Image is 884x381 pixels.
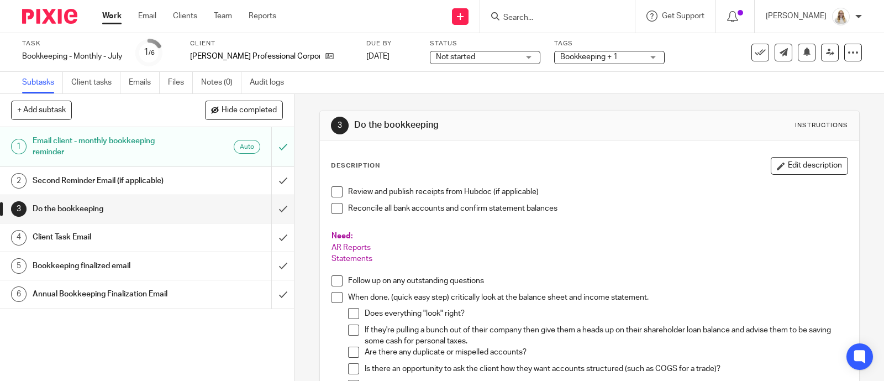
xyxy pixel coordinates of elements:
a: Team [214,11,232,22]
a: Notes (0) [201,72,241,93]
h1: Second Reminder Email (if applicable) [33,173,185,189]
a: Reports [249,11,276,22]
p: [PERSON_NAME] Professional Corporation [190,51,320,62]
div: 1 [11,139,27,154]
label: Client [190,39,352,48]
h1: Email client - monthly bookkeeping reminder [33,133,185,161]
span: Statements [331,255,372,263]
p: Does everything "look" right? [365,308,848,319]
button: + Add subtask [11,101,72,119]
input: Search [502,13,602,23]
h1: Do the bookkeeping [354,119,613,131]
a: Subtasks [22,72,63,93]
a: Client tasks [71,72,120,93]
p: Description [331,161,380,170]
p: Is there an opportunity to ask the client how they want accounts structured (such as COGS for a t... [365,363,848,374]
small: /6 [149,50,155,56]
p: Are there any duplicate or mispelled accounts? [365,347,848,358]
div: 1 [144,46,155,59]
div: 4 [11,230,27,246]
div: 5 [11,258,27,274]
img: Headshot%2011-2024%20white%20background%20square%202.JPG [832,8,850,25]
span: Not started [436,53,475,61]
span: AR Reports [331,244,371,252]
p: When done, (quick easy step) critically look at the balance sheet and income statement. [348,292,848,303]
div: Instructions [795,121,848,130]
p: If they're pulling a bunch out of their company then give them a heads up on their shareholder lo... [365,325,848,347]
span: [DATE] [366,53,390,60]
div: 2 [11,173,27,189]
a: Emails [129,72,160,93]
p: Follow up on any outstanding questions [348,275,848,286]
p: Reconcile all bank accounts and confirm statement balances [348,203,848,214]
button: Hide completed [205,101,283,119]
p: [PERSON_NAME] [766,11,827,22]
h1: Annual Bookkeeping Finalization Email [33,286,185,302]
p: Review and publish receipts from Hubdoc (if applicable) [348,186,848,197]
button: Edit description [771,157,848,175]
label: Status [430,39,540,48]
h1: Client Task Email [33,229,185,246]
div: Bookkeeping - Monthly - July [22,51,122,62]
div: 6 [11,286,27,302]
div: 3 [331,117,349,134]
a: Files [168,72,193,93]
span: Hide completed [222,106,277,115]
label: Due by [366,39,416,48]
div: 3 [11,201,27,217]
img: Pixie [22,9,77,24]
span: Need: [331,232,352,240]
a: Audit logs [250,72,292,93]
label: Tags [554,39,665,48]
a: Email [138,11,156,22]
div: Auto [234,140,260,154]
a: Clients [173,11,197,22]
span: Get Support [662,12,704,20]
h1: Do the bookkeeping [33,201,185,217]
a: Work [102,11,122,22]
h1: Bookkeeping finalized email [33,258,185,274]
label: Task [22,39,122,48]
span: Bookkeeping + 1 [560,53,618,61]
